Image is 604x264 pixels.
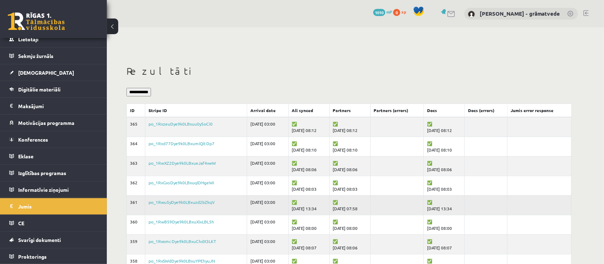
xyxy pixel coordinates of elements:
[424,234,465,254] td: ✅ [DATE] 08:07
[507,104,572,117] th: Jumis error response
[18,98,98,114] legend: Maksājumi
[9,131,98,148] a: Konferences
[18,170,66,176] span: Izglītības programas
[9,232,98,248] a: Svarīgi dokumenti
[393,9,400,16] span: 0
[127,104,145,117] th: ID
[9,165,98,181] a: Izglītības programas
[288,156,329,176] td: ✅ [DATE] 08:06
[127,176,145,195] td: 362
[18,253,47,260] span: Proktorings
[127,117,145,137] td: 365
[329,176,370,195] td: ✅ [DATE] 08:03
[393,9,410,15] a: 0 xp
[373,9,385,16] span: 1010
[247,156,288,176] td: [DATE] 03:00
[329,137,370,156] td: ✅ [DATE] 08:10
[149,238,216,244] a: po_1RvomcDye9k0LBxuChdX3LKT
[288,195,329,215] td: ✅ [DATE] 13:34
[288,234,329,254] td: ✅ [DATE] 08:07
[127,195,145,215] td: 361
[247,176,288,195] td: [DATE] 03:00
[9,81,98,97] a: Digitālie materiāli
[149,258,215,264] a: po_1RvSWdDye9k0LBxuYPEhyuJN
[149,180,214,185] a: po_1RxGxsDye9k0LBxuqlDHgeWI
[465,104,507,117] th: Docs (errors)
[247,104,288,117] th: Arrival date
[424,195,465,215] td: ✅ [DATE] 13:34
[247,234,288,254] td: [DATE] 03:00
[18,120,74,126] span: Motivācijas programma
[424,176,465,195] td: ✅ [DATE] 08:03
[424,137,465,156] td: ✅ [DATE] 08:10
[9,115,98,131] a: Motivācijas programma
[9,31,98,47] a: Lietotāji
[18,203,32,210] span: Jumis
[145,104,247,117] th: Stripe ID
[18,69,74,76] span: [DEMOGRAPHIC_DATA]
[401,9,406,15] span: xp
[8,12,65,30] a: Rīgas 1. Tālmācības vidusskola
[288,215,329,234] td: ✅ [DATE] 08:00
[18,86,61,93] span: Digitālie materiāli
[288,117,329,137] td: ✅ [DATE] 08:12
[149,199,214,205] a: po_1Rwu5yDye9k0LBxuzd2bZkqV
[127,215,145,234] td: 360
[149,141,214,146] a: po_1Rxd77Dye9k0LBxumiQitDp7
[149,160,216,166] a: po_1RwXZ2Dye9k0LBxueJaf4vwW
[386,9,392,15] span: mP
[329,104,370,117] th: Partners
[18,220,24,226] span: CE
[288,104,329,117] th: All synced
[424,156,465,176] td: ✅ [DATE] 08:06
[468,11,475,18] img: Antra Sondore - grāmatvede
[373,9,392,15] a: 1010 mP
[9,215,98,231] a: CE
[18,237,61,243] span: Svarīgi dokumenti
[9,48,98,64] a: Sekmju žurnāls
[329,195,370,215] td: ✅ [DATE] 07:58
[288,176,329,195] td: ✅ [DATE] 08:03
[288,137,329,156] td: ✅ [DATE] 08:10
[18,153,33,159] span: Eklase
[424,117,465,137] td: ✅ [DATE] 08:12
[149,121,213,127] a: po_1RxzeuDye9k0LBxuu0y5oCi0
[9,198,98,215] a: Jumis
[127,137,145,156] td: 364
[9,181,98,198] a: Informatīvie ziņojumi
[126,65,572,77] h1: Rezultāti
[329,117,370,137] td: ✅ [DATE] 08:12
[9,98,98,114] a: Maksājumi
[149,219,214,225] a: po_1RwB59Dye9k0LBxuXixLBL5h
[9,64,98,81] a: [DEMOGRAPHIC_DATA]
[247,117,288,137] td: [DATE] 03:00
[247,137,288,156] td: [DATE] 03:00
[18,36,38,42] span: Lietotāji
[18,136,48,143] span: Konferences
[424,215,465,234] td: ✅ [DATE] 08:00
[370,104,424,117] th: Partners (errors)
[424,104,465,117] th: Docs
[329,234,370,254] td: ✅ [DATE] 08:06
[329,215,370,234] td: ✅ [DATE] 08:00
[127,234,145,254] td: 359
[9,148,98,164] a: Eklase
[247,215,288,234] td: [DATE] 03:00
[18,53,53,59] span: Sekmju žurnāls
[18,186,69,193] span: Informatīvie ziņojumi
[329,156,370,176] td: ✅ [DATE] 08:06
[247,195,288,215] td: [DATE] 03:00
[480,10,560,17] a: [PERSON_NAME] - grāmatvede
[127,156,145,176] td: 363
